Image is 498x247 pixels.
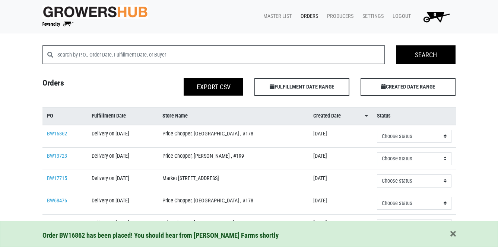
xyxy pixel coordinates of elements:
a: BW13554 [47,220,67,226]
span: Status [377,112,391,120]
a: Store Name [162,112,304,120]
td: Delivery on [DATE] [87,214,158,237]
td: Delivery on [DATE] [87,125,158,148]
span: 0 [434,12,436,18]
td: Price Chopper, [STREET_ADDRESS] [158,214,309,237]
span: Fulfillment Date [92,112,126,120]
td: Delivery on [DATE] [87,170,158,192]
img: original-fc7597fdc6adbb9d0e2ae620e786d1a2.jpg [42,5,148,19]
td: [DATE] [309,125,372,148]
span: CREATED DATE RANGE [361,78,456,96]
td: [DATE] [309,214,372,237]
a: PO [47,112,83,120]
td: Price Chopper, [PERSON_NAME] , #199 [158,147,309,170]
a: BW17715 [47,175,67,182]
h4: Orders [37,78,143,93]
a: Producers [321,9,356,23]
input: Search by P.O., Order Date, Fulfillment Date, or Buyer [57,45,385,64]
a: Settings [356,9,387,23]
td: Price Chopper, [GEOGRAPHIC_DATA] , #178 [158,192,309,214]
td: Delivery on [DATE] [87,147,158,170]
a: Status [377,112,451,120]
a: BW68476 [47,198,67,204]
td: [DATE] [309,147,372,170]
a: BW13723 [47,153,67,159]
span: Created Date [313,112,341,120]
td: [DATE] [309,170,372,192]
td: Market [STREET_ADDRESS] [158,170,309,192]
a: 0 [414,9,456,24]
a: Master List [257,9,295,23]
div: Order BW16862 has been placed! You should hear from [PERSON_NAME] Farms shortly [42,230,456,241]
a: BW16862 [47,131,67,137]
span: PO [47,112,53,120]
button: Export CSV [184,78,243,96]
a: Orders [295,9,321,23]
img: Powered by Big Wheelbarrow [42,22,73,27]
a: Created Date [313,112,368,120]
td: Delivery on [DATE] [87,192,158,214]
td: Price Chopper, [GEOGRAPHIC_DATA] , #178 [158,125,309,148]
input: Search [396,45,456,64]
a: Fulfillment Date [92,112,153,120]
td: [DATE] [309,192,372,214]
a: Logout [387,9,414,23]
span: FULFILLMENT DATE RANGE [254,78,349,96]
img: Cart [420,9,453,24]
span: Store Name [162,112,188,120]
